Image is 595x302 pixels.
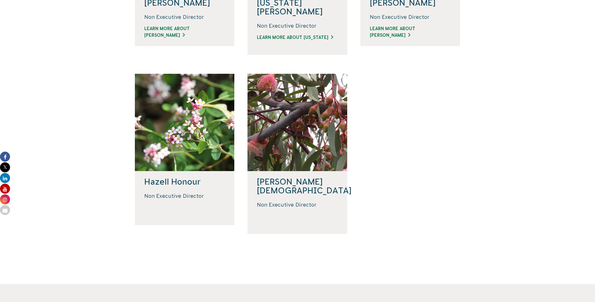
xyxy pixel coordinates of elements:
h4: Hazell Honour [144,177,225,186]
p: Non Executive Director [144,13,225,20]
a: LEARN MORE ABOUT [US_STATE] [257,34,338,41]
p: Non Executive Director [257,201,338,208]
p: Non Executive Director [257,22,338,29]
a: LEARN MORE ABOUT [PERSON_NAME] [144,25,225,39]
p: Non Executive Director [144,192,225,199]
h4: [PERSON_NAME][DEMOGRAPHIC_DATA] [257,177,338,195]
a: LEARN MORE ABOUT [PERSON_NAME] [370,25,451,39]
p: Non Executive Director [370,13,451,20]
